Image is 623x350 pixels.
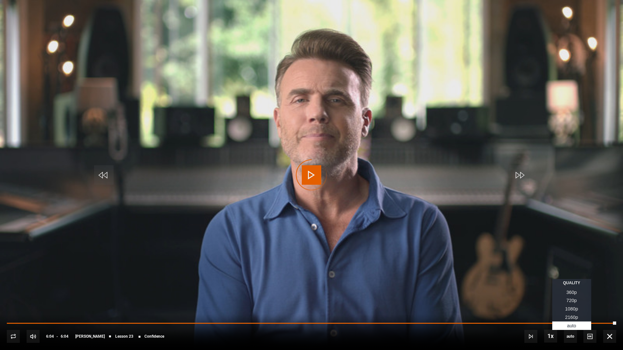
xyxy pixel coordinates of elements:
[567,323,576,328] span: Auto
[56,334,58,339] span: -
[115,334,133,338] span: Lesson 23
[544,330,557,343] button: Playback Rate
[7,323,616,324] div: Progress Bar
[524,330,537,343] button: Next Lesson
[61,331,68,342] span: 6:04
[567,298,577,303] span: 720p
[603,330,616,343] button: Fullscreen
[565,306,578,311] span: 1080p
[144,334,164,338] span: Confidence
[27,330,40,343] button: Mute
[552,279,591,287] li: Quality
[75,334,105,338] span: [PERSON_NAME]
[7,330,20,343] button: Replay
[564,330,577,343] div: Current quality: 1080p
[567,290,577,295] span: 360p
[46,331,54,342] span: 6:04
[564,330,577,343] span: auto
[583,330,596,343] button: Captions
[565,315,578,320] span: 2160p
